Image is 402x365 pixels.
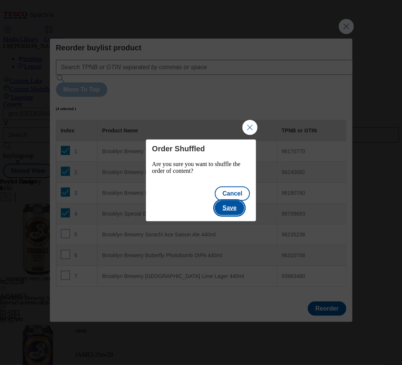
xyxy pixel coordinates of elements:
p: Are you sure you want to shuffle the order of content? [152,161,250,174]
h4: Order Shuffled [152,144,250,153]
button: Cancel [215,186,250,201]
button: Save [215,201,244,215]
div: Modal [146,140,256,221]
button: Close Modal [242,120,258,135]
